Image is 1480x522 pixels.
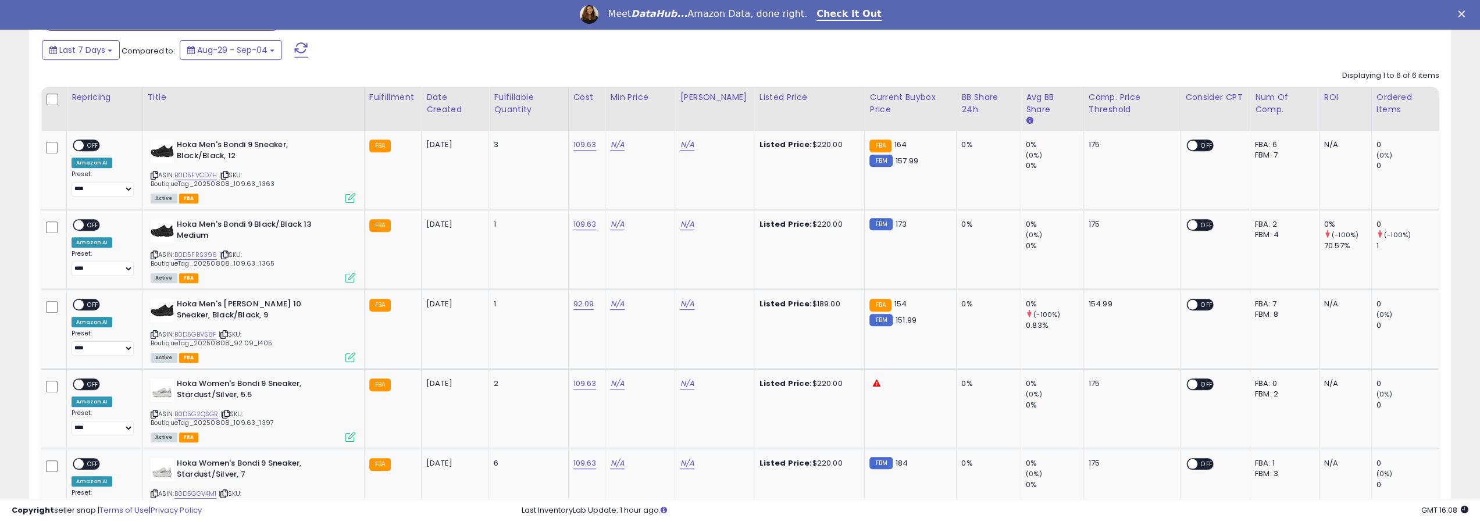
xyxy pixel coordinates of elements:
div: 0% [961,458,1012,469]
span: | SKU: BoutiqueTag_20250808_92.09_1405 [151,330,272,347]
span: 151.99 [896,314,916,326]
span: Last 7 Days [59,44,105,56]
a: 109.63 [573,219,597,230]
div: 0% [1026,241,1083,251]
div: 0% [1026,219,1083,230]
div: 6 [494,458,559,469]
span: | SKU: BoutiqueTag_20250808_109.63_1397 [151,409,274,427]
span: FBA [179,273,199,283]
div: seller snap | | [12,505,202,516]
div: Date Created [426,91,484,116]
div: FBA: 7 [1255,299,1310,309]
div: 2 [494,378,559,389]
b: Hoka Women's Bondi 9 Sneaker, Stardust/Silver, 5.5 [177,378,318,403]
span: 184 [896,457,908,469]
b: Listed Price: [759,378,812,389]
a: Privacy Policy [151,505,202,516]
div: Close [1458,10,1470,17]
span: FBA [179,432,199,442]
span: All listings currently available for purchase on Amazon [151,273,177,283]
small: (0%) [1376,151,1393,160]
small: FBM [869,457,892,469]
div: Displaying 1 to 6 of 6 items [1342,70,1439,81]
div: FBM: 3 [1255,469,1310,479]
small: (-100%) [1384,230,1411,239]
small: FBM [869,218,892,230]
div: 175 [1089,378,1171,389]
span: OFF [1197,380,1216,389]
small: (0%) [1376,469,1393,478]
div: FBA: 6 [1255,140,1310,150]
div: N/A [1324,458,1363,469]
div: 0 [1376,458,1439,469]
div: 1 [494,219,559,230]
div: BB Share 24h. [961,91,1016,116]
span: All listings currently available for purchase on Amazon [151,353,177,363]
div: N/A [1324,299,1363,309]
a: N/A [610,298,624,310]
small: FBA [369,458,391,471]
div: [PERSON_NAME] [680,91,749,103]
a: 109.63 [573,378,597,389]
b: Hoka Men's [PERSON_NAME] 10 Sneaker, Black/Black, 9 [177,299,318,323]
div: 0 [1376,320,1439,331]
small: FBM [869,314,892,326]
div: ASIN: [151,378,355,441]
a: Check It Out [816,8,882,21]
div: [DATE] [426,378,473,389]
div: $189.00 [759,299,855,309]
div: Meet Amazon Data, done right. [608,8,807,20]
div: Fulfillable Quantity [494,91,563,116]
a: B0D5G2QSGR [174,409,219,419]
small: FBM [869,155,892,167]
b: Listed Price: [759,457,812,469]
small: (0%) [1026,469,1042,478]
div: 70.57% [1324,241,1371,251]
div: ASIN: [151,219,355,281]
i: DataHub... [631,8,687,19]
span: OFF [1197,141,1216,151]
img: 31FAz4XL4+L._SL40_.jpg [151,299,174,322]
div: 0% [1026,480,1083,490]
div: Amazon AI [72,396,112,407]
div: Num of Comp. [1255,91,1314,116]
div: $220.00 [759,458,855,469]
div: 154.99 [1089,299,1171,309]
a: 92.09 [573,298,594,310]
span: FBA [179,353,199,363]
span: 2025-09-12 16:08 GMT [1421,505,1468,516]
strong: Copyright [12,505,54,516]
div: Amazon AI [72,476,112,487]
span: OFF [84,300,102,310]
a: N/A [680,378,694,389]
div: 0% [961,378,1012,389]
small: (-100%) [1033,310,1060,319]
a: N/A [680,139,694,151]
span: OFF [84,220,102,230]
a: B0D5FVCD7H [174,170,217,180]
span: OFF [84,141,102,151]
b: Listed Price: [759,139,812,150]
div: N/A [1324,140,1363,150]
span: | SKU: BoutiqueTag_20250808_109.63_1365 [151,250,274,267]
small: FBA [869,140,891,152]
div: FBM: 2 [1255,389,1310,399]
div: 0 [1376,160,1439,171]
span: 173 [896,219,907,230]
div: Min Price [610,91,670,103]
a: 109.63 [573,139,597,151]
div: Avg BB Share [1026,91,1079,116]
span: FBA [179,194,199,203]
span: All listings currently available for purchase on Amazon [151,194,177,203]
div: ASIN: [151,299,355,361]
div: 0% [1026,378,1083,389]
div: ASIN: [151,140,355,202]
div: Amazon AI [72,237,112,248]
small: Avg BB Share. [1026,116,1033,126]
div: 0 [1376,299,1439,309]
img: 316WFgXFszL._SL40_.jpg [151,219,174,242]
img: 316WFgXFszL._SL40_.jpg [151,140,174,163]
small: FBA [369,299,391,312]
a: N/A [680,219,694,230]
div: Fulfillment [369,91,416,103]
